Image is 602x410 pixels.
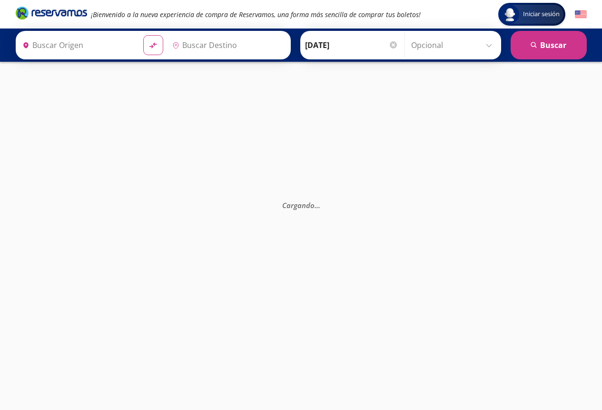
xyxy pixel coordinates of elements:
[511,31,587,59] button: Buscar
[16,6,87,23] a: Brand Logo
[19,33,136,57] input: Buscar Origen
[282,200,320,210] em: Cargando
[315,200,316,210] span: .
[16,6,87,20] i: Brand Logo
[168,33,286,57] input: Buscar Destino
[519,10,563,19] span: Iniciar sesión
[575,9,587,20] button: English
[316,200,318,210] span: .
[411,33,496,57] input: Opcional
[318,200,320,210] span: .
[305,33,398,57] input: Elegir Fecha
[91,10,421,19] em: ¡Bienvenido a la nueva experiencia de compra de Reservamos, una forma más sencilla de comprar tus...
